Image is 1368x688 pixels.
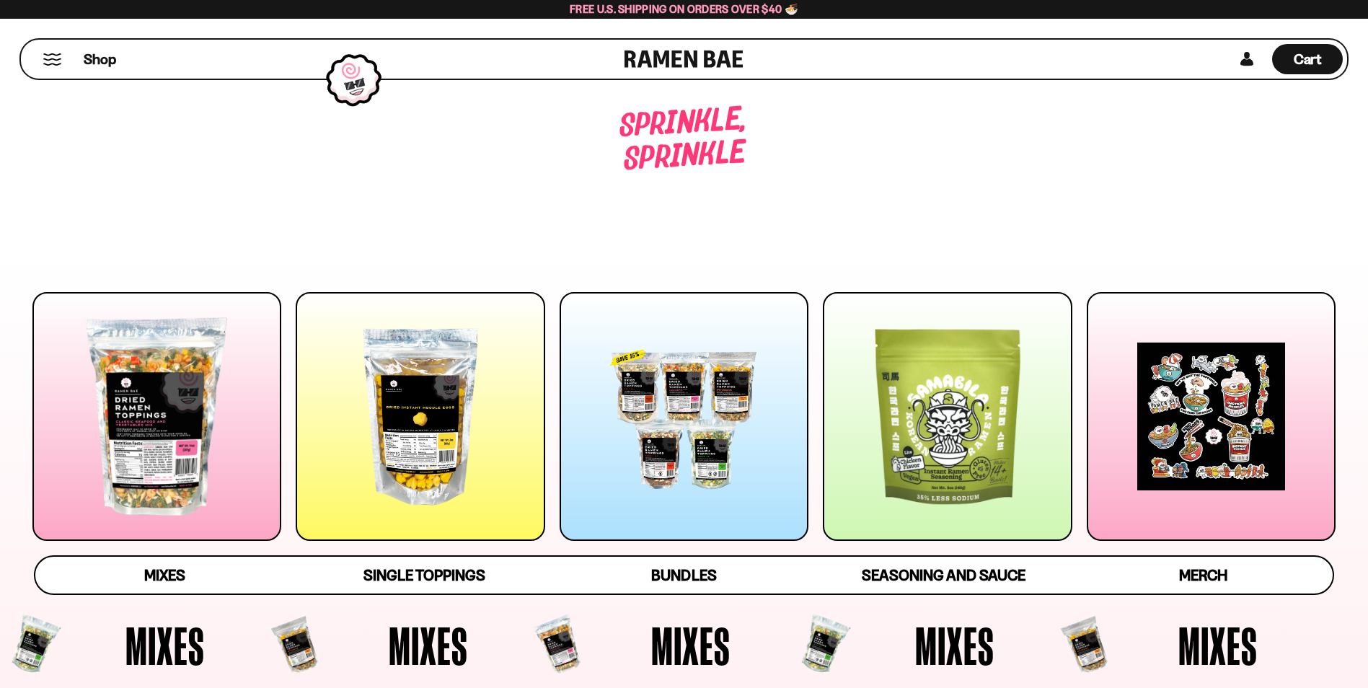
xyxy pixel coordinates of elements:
span: Free U.S. Shipping on Orders over $40 🍜 [570,2,798,16]
a: Seasoning and Sauce [813,557,1073,594]
span: Bundles [651,566,716,584]
span: Mixes [389,619,468,672]
a: Merch [1073,557,1333,594]
a: Mixes [35,557,295,594]
span: Mixes [125,619,205,672]
span: Merch [1179,566,1227,584]
span: Mixes [144,566,185,584]
span: Mixes [1178,619,1258,672]
a: Single Toppings [295,557,555,594]
span: Shop [84,50,116,69]
span: Cart [1294,50,1322,68]
a: Shop [84,44,116,74]
div: Cart [1272,40,1343,79]
span: Seasoning and Sauce [862,566,1025,584]
button: Mobile Menu Trigger [43,53,62,66]
a: Bundles [555,557,814,594]
span: Single Toppings [363,566,485,584]
span: Mixes [915,619,994,672]
span: Mixes [651,619,731,672]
